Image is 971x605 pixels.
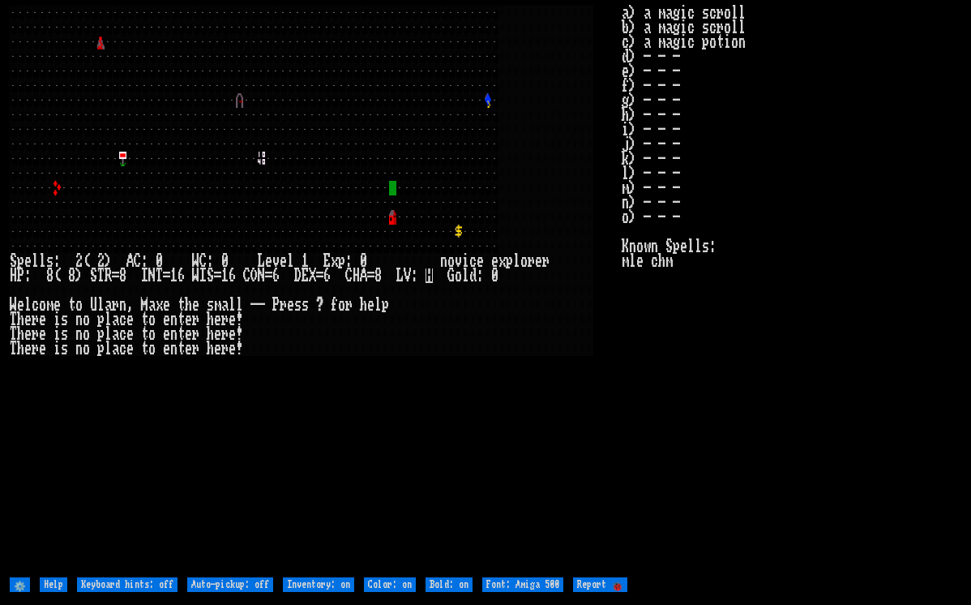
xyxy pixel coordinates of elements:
[97,298,105,312] div: l
[447,254,455,268] div: o
[374,268,382,283] div: 8
[148,327,156,341] div: o
[112,341,119,356] div: a
[17,312,24,327] div: h
[469,254,477,268] div: c
[141,327,148,341] div: t
[345,254,353,268] div: :
[134,254,141,268] div: C
[97,327,105,341] div: p
[498,254,506,268] div: x
[323,254,331,268] div: E
[447,268,455,283] div: G
[119,298,126,312] div: n
[141,312,148,327] div: t
[302,268,309,283] div: E
[535,254,542,268] div: e
[24,298,32,312] div: l
[192,327,199,341] div: r
[105,268,112,283] div: R
[338,254,345,268] div: p
[382,298,389,312] div: p
[32,312,39,327] div: r
[148,298,156,312] div: a
[24,312,32,327] div: e
[426,268,433,283] mark: H
[573,577,627,592] input: Report 🐞
[10,254,17,268] div: S
[491,254,498,268] div: e
[97,312,105,327] div: p
[243,268,250,283] div: C
[462,268,469,283] div: l
[83,327,90,341] div: o
[119,327,126,341] div: c
[105,312,112,327] div: l
[83,341,90,356] div: o
[75,312,83,327] div: n
[39,312,46,327] div: e
[53,341,61,356] div: i
[455,254,462,268] div: v
[163,298,170,312] div: e
[272,298,280,312] div: P
[53,312,61,327] div: i
[345,268,353,283] div: C
[221,298,229,312] div: a
[477,268,484,283] div: :
[283,577,354,592] input: Inventory: on
[10,577,30,592] input: ⚙️
[287,254,294,268] div: l
[24,254,32,268] div: e
[68,268,75,283] div: 8
[163,312,170,327] div: e
[520,254,528,268] div: o
[119,312,126,327] div: c
[10,268,17,283] div: H
[53,268,61,283] div: (
[156,298,163,312] div: x
[178,341,185,356] div: t
[163,341,170,356] div: e
[97,254,105,268] div: 2
[75,341,83,356] div: n
[39,341,46,356] div: e
[374,298,382,312] div: l
[170,327,178,341] div: n
[316,298,323,312] div: ?
[221,312,229,327] div: r
[17,298,24,312] div: e
[192,341,199,356] div: r
[178,298,185,312] div: t
[506,254,513,268] div: p
[148,341,156,356] div: o
[214,341,221,356] div: e
[309,268,316,283] div: X
[46,254,53,268] div: s
[199,268,207,283] div: I
[148,312,156,327] div: o
[280,298,287,312] div: r
[294,268,302,283] div: D
[178,268,185,283] div: 6
[294,298,302,312] div: s
[250,268,258,283] div: O
[622,6,961,574] stats: a) a magic scroll b) a magic scroll c) a magic potion d) - - - e) - - - f) - - - g) - - - h) - - ...
[105,327,112,341] div: l
[192,254,199,268] div: W
[17,254,24,268] div: p
[32,298,39,312] div: c
[462,254,469,268] div: i
[302,298,309,312] div: s
[39,254,46,268] div: l
[10,298,17,312] div: W
[331,298,338,312] div: f
[302,254,309,268] div: 1
[185,298,192,312] div: h
[61,327,68,341] div: s
[411,268,418,283] div: :
[491,268,498,283] div: 0
[250,298,258,312] div: -
[17,341,24,356] div: h
[90,298,97,312] div: U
